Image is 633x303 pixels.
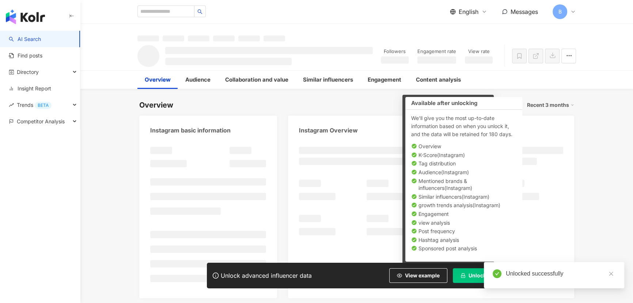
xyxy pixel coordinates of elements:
li: Tag distribution [411,160,516,167]
span: View example [405,273,440,278]
div: Collaboration and value [225,75,288,84]
li: Engagement [411,210,516,218]
div: We'll give you the most up-to-date information based on when you unlock it, and the data will be ... [411,114,516,138]
span: lock [460,273,466,278]
span: rise [9,102,14,108]
div: Overview [139,100,173,110]
a: Find posts [9,52,42,59]
div: Recent 3 months [527,100,574,110]
img: logo [6,10,45,24]
span: B [558,8,562,16]
li: Hashtag analysis [411,236,516,244]
div: Content analysis [416,75,461,84]
li: Audience ( Instagram ) [411,169,516,176]
div: Similar influencers [303,75,353,84]
span: Unlock [469,273,486,278]
li: view analysis [411,219,516,227]
span: Directory [17,64,39,80]
div: Overview [145,75,171,84]
div: Engagement [368,75,401,84]
li: Overview [411,143,516,150]
span: check-circle [493,269,501,278]
div: Engagement rate [417,48,456,55]
li: K-Score ( Instagram ) [411,151,516,159]
button: Unlock [453,268,494,283]
div: Instagram Overview [299,126,358,134]
li: growth trends analysis ( Instagram ) [411,202,516,209]
div: Unlocked successfully [506,269,615,278]
div: Unlock advanced influencer data [221,272,312,279]
a: searchAI Search [9,35,41,43]
div: Available after unlocking [405,97,522,110]
span: Competitor Analysis [17,113,65,130]
div: Followers [381,48,409,55]
span: Trends [17,97,52,113]
span: search [197,9,202,14]
li: Mentioned brands & influencers ( Instagram ) [411,177,516,192]
div: Instagram basic information [150,126,231,134]
li: Similar influencers ( Instagram ) [411,193,516,201]
div: View rate [465,48,493,55]
span: close [609,271,614,276]
span: English [459,8,478,16]
div: Audience [185,75,211,84]
button: View example [389,268,447,283]
li: Sponsored post analysis [411,245,516,252]
span: Messages [511,8,538,15]
a: Insight Report [9,85,51,92]
div: BETA [35,102,52,109]
li: Post frequency [411,228,516,235]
